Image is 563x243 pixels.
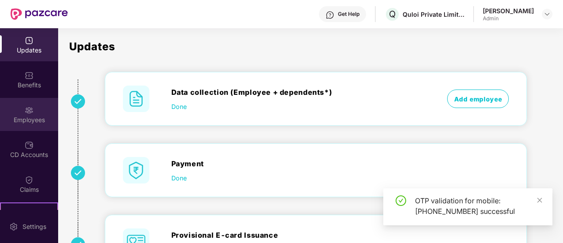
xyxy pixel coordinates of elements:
[389,9,396,19] span: Q
[483,7,534,15] div: [PERSON_NAME]
[171,87,413,97] div: Data collection (Employee + dependents*)
[25,71,33,80] img: svg+xml;base64,PHN2ZyBpZD0iQmVuZWZpdHMiIHhtbG5zPSJodHRwOi8vd3d3LnczLm9yZy8yMDAwL3N2ZyIgd2lkdGg9Ij...
[25,36,33,45] img: svg+xml;base64,PHN2ZyBpZD0iVXBkYXRlZCIgeG1sbnM9Imh0dHA6Ly93d3cudzMub3JnLzIwMDAvc3ZnIiB3aWR0aD0iMj...
[9,222,18,231] img: svg+xml;base64,PHN2ZyBpZD0iU2V0dGluZy0yMHgyMCIgeG1sbnM9Imh0dHA6Ly93d3cudzMub3JnLzIwMDAvc3ZnIiB3aW...
[171,173,187,183] span: Done
[447,90,509,108] span: Add employee
[326,11,334,19] img: svg+xml;base64,PHN2ZyBpZD0iSGVscC0zMngzMiIgeG1sbnM9Imh0dHA6Ly93d3cudzMub3JnLzIwMDAvc3ZnIiB3aWR0aD...
[171,102,187,111] span: Done
[71,166,85,180] img: svg+xml;base64,PHN2ZyB4bWxucz0iaHR0cDovL3d3dy53My5vcmcvMjAwMC9zdmciIHdpZHRoPSIzMiIgaGVpZ2h0PSIzMi...
[71,94,85,108] img: svg+xml;base64,PHN2ZyB4bWxucz0iaHR0cDovL3d3dy53My5vcmcvMjAwMC9zdmciIHdpZHRoPSIzMiIgaGVpZ2h0PSIzMi...
[25,106,33,115] img: svg+xml;base64,PHN2ZyBpZD0iRW1wbG95ZWVzIiB4bWxucz0iaHR0cDovL3d3dy53My5vcmcvMjAwMC9zdmciIHdpZHRoPS...
[171,158,413,169] div: Payment
[396,195,406,206] span: check-circle
[20,222,49,231] div: Settings
[171,230,413,240] div: Provisional E-card Issuance
[338,11,359,18] div: Get Help
[415,195,542,217] div: OTP validation for mobile: [PHONE_NUMBER] successful
[25,141,33,150] img: svg+xml;base64,PHN2ZyBpZD0iQ0RfQWNjb3VudHMiIGRhdGEtbmFtZT0iQ0QgQWNjb3VudHMiIHhtbG5zPSJodHRwOi8vd3...
[11,8,68,20] img: New Pazcare Logo
[537,197,543,203] span: close
[123,86,149,112] img: svg+xml;base64,PHN2ZyB4bWxucz0iaHR0cDovL3d3dy53My5vcmcvMjAwMC9zdmciIHdpZHRoPSI2MCIgaGVpZ2h0PSI2MC...
[483,15,534,22] div: Admin
[544,11,551,18] img: svg+xml;base64,PHN2ZyBpZD0iRHJvcGRvd24tMzJ4MzIiIHhtbG5zPSJodHRwOi8vd3d3LnczLm9yZy8yMDAwL3N2ZyIgd2...
[25,176,33,184] img: svg+xml;base64,PHN2ZyBpZD0iQ2xhaW0iIHhtbG5zPSJodHRwOi8vd3d3LnczLm9yZy8yMDAwL3N2ZyIgd2lkdGg9IjIwIi...
[123,157,149,183] img: svg+xml;base64,PHN2ZyB4bWxucz0iaHR0cDovL3d3dy53My5vcmcvMjAwMC9zdmciIHdpZHRoPSI2MCIgaGVpZ2h0PSI2MC...
[403,10,464,19] div: Quloi Private Limited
